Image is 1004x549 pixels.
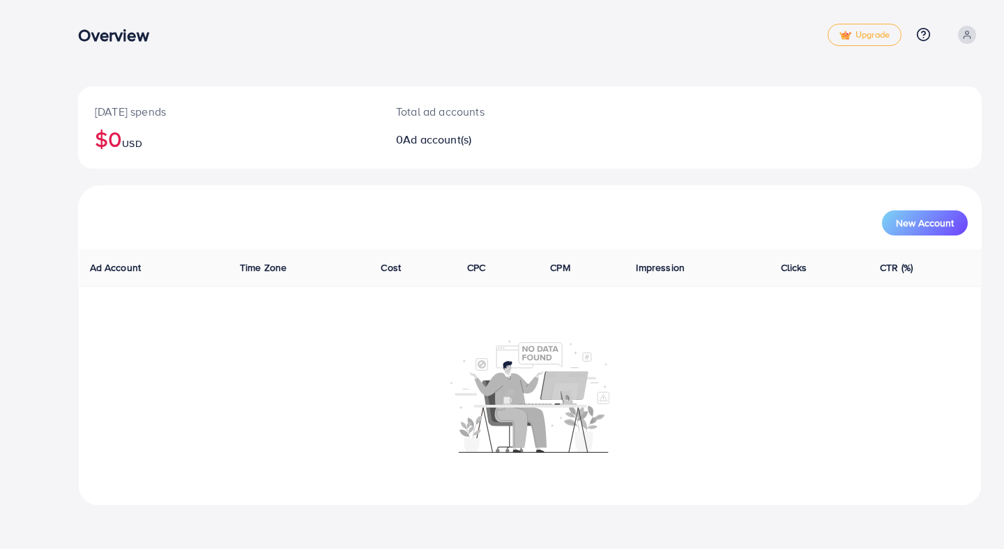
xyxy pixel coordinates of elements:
[450,339,609,453] img: No account
[90,261,142,274] span: Ad Account
[839,30,890,40] span: Upgrade
[882,210,968,235] button: New Account
[467,261,485,274] span: CPC
[896,218,954,228] span: New Account
[403,132,471,147] span: Ad account(s)
[396,103,588,120] p: Total ad accounts
[781,261,807,274] span: Clicks
[95,125,363,152] h2: $0
[240,261,287,274] span: Time Zone
[636,261,685,274] span: Impression
[381,261,401,274] span: Cost
[880,261,913,274] span: CTR (%)
[828,24,902,46] a: tickUpgrade
[78,25,160,45] h3: Overview
[396,133,588,146] h2: 0
[550,261,570,274] span: CPM
[122,137,142,150] span: USD
[95,103,363,120] p: [DATE] spends
[839,31,851,40] img: tick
